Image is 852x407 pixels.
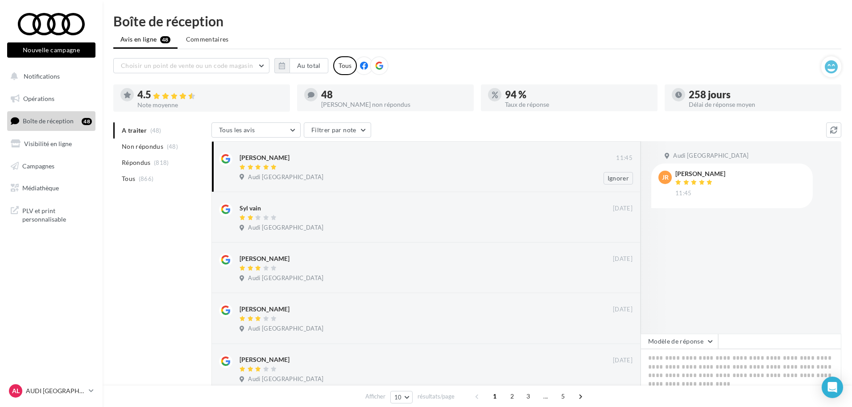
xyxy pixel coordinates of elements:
[822,377,843,398] div: Open Intercom Messenger
[321,90,467,100] div: 48
[689,101,834,108] div: Délai de réponse moyen
[186,35,229,44] span: Commentaires
[505,389,519,403] span: 2
[613,306,633,314] span: [DATE]
[113,14,841,28] div: Boîte de réception
[689,90,834,100] div: 258 jours
[167,143,178,150] span: (48)
[248,274,323,282] span: Audi [GEOGRAPHIC_DATA]
[248,224,323,232] span: Audi [GEOGRAPHIC_DATA]
[113,58,269,73] button: Choisir un point de vente ou un code magasin
[23,117,74,125] span: Boîte de réception
[365,392,385,401] span: Afficher
[333,56,357,75] div: Tous
[394,394,402,401] span: 10
[274,58,328,73] button: Au total
[662,173,669,182] span: JR
[219,126,255,134] span: Tous les avis
[613,255,633,263] span: [DATE]
[122,174,135,183] span: Tous
[5,134,97,153] a: Visibilité en ligne
[5,67,94,86] button: Notifications
[556,389,570,403] span: 5
[304,122,371,138] button: Filtrer par note
[12,386,20,395] span: AL
[121,62,253,69] span: Choisir un point de vente ou un code magasin
[5,111,97,130] a: Boîte de réception48
[22,184,59,192] span: Médiathèque
[505,101,650,108] div: Taux de réponse
[505,90,650,100] div: 94 %
[240,355,290,364] div: [PERSON_NAME]
[538,389,553,403] span: ...
[22,205,92,224] span: PLV et print personnalisable
[673,152,749,160] span: Audi [GEOGRAPHIC_DATA]
[7,42,95,58] button: Nouvelle campagne
[290,58,328,73] button: Au total
[5,201,97,227] a: PLV et print personnalisable
[122,158,151,167] span: Répondus
[613,205,633,213] span: [DATE]
[240,305,290,314] div: [PERSON_NAME]
[390,391,413,403] button: 10
[26,386,85,395] p: AUDI [GEOGRAPHIC_DATA]
[137,90,283,100] div: 4.5
[248,375,323,383] span: Audi [GEOGRAPHIC_DATA]
[22,162,54,169] span: Campagnes
[488,389,502,403] span: 1
[82,118,92,125] div: 48
[154,159,169,166] span: (818)
[7,382,95,399] a: AL AUDI [GEOGRAPHIC_DATA]
[5,157,97,176] a: Campagnes
[211,122,301,138] button: Tous les avis
[240,254,290,263] div: [PERSON_NAME]
[641,334,718,349] button: Modèle de réponse
[24,72,60,80] span: Notifications
[122,142,163,151] span: Non répondus
[139,175,154,182] span: (866)
[521,389,535,403] span: 3
[321,101,467,108] div: [PERSON_NAME] non répondus
[137,102,283,108] div: Note moyenne
[240,204,261,213] div: Syl vain
[248,325,323,333] span: Audi [GEOGRAPHIC_DATA]
[24,140,72,147] span: Visibilité en ligne
[23,95,54,102] span: Opérations
[418,392,455,401] span: résultats/page
[616,154,633,162] span: 11:45
[675,189,692,197] span: 11:45
[5,89,97,108] a: Opérations
[613,357,633,365] span: [DATE]
[248,173,323,181] span: Audi [GEOGRAPHIC_DATA]
[240,153,290,162] div: [PERSON_NAME]
[675,171,725,177] div: [PERSON_NAME]
[604,172,633,185] button: Ignorer
[5,179,97,197] a: Médiathèque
